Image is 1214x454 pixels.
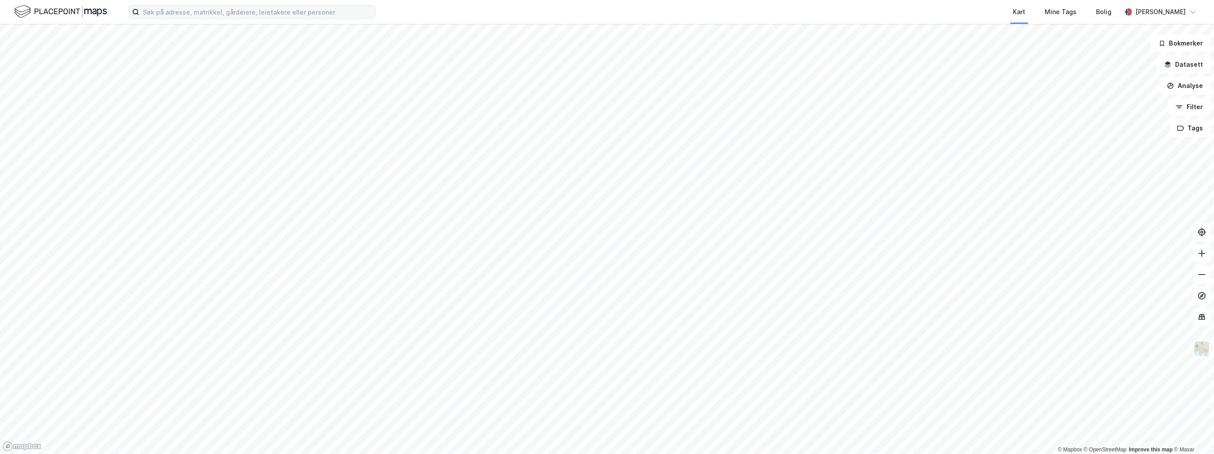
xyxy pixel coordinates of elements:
[1096,7,1111,17] div: Bolig
[1135,7,1186,17] div: [PERSON_NAME]
[1045,7,1077,17] div: Mine Tags
[139,5,375,19] input: Søk på adresse, matrikkel, gårdeiere, leietakere eller personer
[1170,412,1214,454] div: Kontrollprogram for chat
[1013,7,1025,17] div: Kart
[14,4,107,19] img: logo.f888ab2527a4732fd821a326f86c7f29.svg
[1170,412,1214,454] iframe: Chat Widget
